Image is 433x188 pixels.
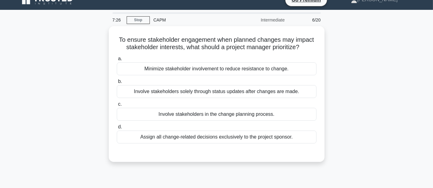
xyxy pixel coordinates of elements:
div: 6/20 [288,14,325,26]
div: Minimize stakeholder involvement to reduce resistance to change. [117,62,317,75]
span: d. [118,124,122,129]
span: b. [118,79,122,84]
div: 7:26 [109,14,127,26]
div: CAPM [150,14,235,26]
div: Involve stakeholders solely through status updates after changes are made. [117,85,317,98]
a: Stop [127,16,150,24]
div: Involve stakeholders in the change planning process. [117,108,317,121]
h5: To ensure stakeholder engagement when planned changes may impact stakeholder interests, what shou... [116,36,317,51]
span: a. [118,56,122,61]
div: Assign all change-related decisions exclusively to the project sponsor. [117,131,317,143]
div: Intermediate [235,14,288,26]
span: c. [118,101,122,107]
